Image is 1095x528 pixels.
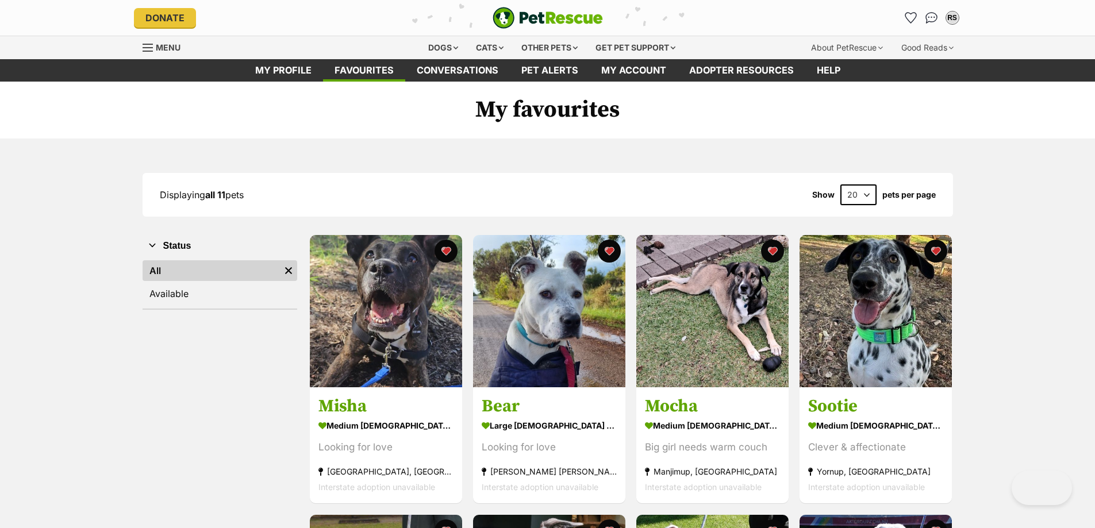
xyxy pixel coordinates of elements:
[513,36,586,59] div: Other pets
[280,260,297,281] a: Remove filter
[493,7,603,29] a: PetRescue
[143,36,189,57] a: Menu
[435,240,458,263] button: favourite
[318,464,454,480] div: [GEOGRAPHIC_DATA], [GEOGRAPHIC_DATA]
[482,464,617,480] div: [PERSON_NAME] [PERSON_NAME], [GEOGRAPHIC_DATA]
[678,59,805,82] a: Adopter resources
[947,12,958,24] div: RS
[645,440,780,456] div: Big girl needs warm couch
[482,483,598,492] span: Interstate adoption unavailable
[645,418,780,434] div: medium [DEMOGRAPHIC_DATA] Dog
[902,9,920,27] a: Favourites
[923,9,941,27] a: Conversations
[761,240,784,263] button: favourite
[510,59,590,82] a: Pet alerts
[468,36,512,59] div: Cats
[636,235,789,387] img: Mocha
[160,189,244,201] span: Displaying pets
[405,59,510,82] a: conversations
[902,9,962,27] ul: Account quick links
[924,240,947,263] button: favourite
[808,418,943,434] div: medium [DEMOGRAPHIC_DATA] Dog
[473,235,625,387] img: Bear
[800,387,952,504] a: Sootie medium [DEMOGRAPHIC_DATA] Dog Clever & affectionate Yornup, [GEOGRAPHIC_DATA] Interstate a...
[244,59,323,82] a: My profile
[805,59,852,82] a: Help
[645,483,762,492] span: Interstate adoption unavailable
[808,440,943,456] div: Clever & affectionate
[590,59,678,82] a: My account
[310,387,462,504] a: Misha medium [DEMOGRAPHIC_DATA] Dog Looking for love [GEOGRAPHIC_DATA], [GEOGRAPHIC_DATA] Interst...
[156,43,180,52] span: Menu
[587,36,683,59] div: Get pet support
[882,190,936,199] label: pets per page
[143,258,297,309] div: Status
[943,9,962,27] button: My account
[636,387,789,504] a: Mocha medium [DEMOGRAPHIC_DATA] Dog Big girl needs warm couch Manjimup, [GEOGRAPHIC_DATA] Interst...
[808,464,943,480] div: Yornup, [GEOGRAPHIC_DATA]
[482,396,617,418] h3: Bear
[645,396,780,418] h3: Mocha
[318,418,454,434] div: medium [DEMOGRAPHIC_DATA] Dog
[812,190,835,199] span: Show
[310,235,462,387] img: Misha
[420,36,466,59] div: Dogs
[803,36,891,59] div: About PetRescue
[1012,471,1072,505] iframe: Help Scout Beacon - Open
[323,59,405,82] a: Favourites
[143,238,297,253] button: Status
[800,235,952,387] img: Sootie
[134,8,196,28] a: Donate
[318,483,435,492] span: Interstate adoption unavailable
[143,260,280,281] a: All
[482,440,617,456] div: Looking for love
[598,240,621,263] button: favourite
[808,483,925,492] span: Interstate adoption unavailable
[482,418,617,434] div: large [DEMOGRAPHIC_DATA] Dog
[318,396,454,418] h3: Misha
[808,396,943,418] h3: Sootie
[925,12,938,24] img: chat-41dd97257d64d25036548639549fe6c8038ab92f7586957e7f3b1b290dea8141.svg
[318,440,454,456] div: Looking for love
[473,387,625,504] a: Bear large [DEMOGRAPHIC_DATA] Dog Looking for love [PERSON_NAME] [PERSON_NAME], [GEOGRAPHIC_DATA]...
[143,283,297,304] a: Available
[645,464,780,480] div: Manjimup, [GEOGRAPHIC_DATA]
[893,36,962,59] div: Good Reads
[205,189,225,201] strong: all 11
[493,7,603,29] img: logo-e224e6f780fb5917bec1dbf3a21bbac754714ae5b6737aabdf751b685950b380.svg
